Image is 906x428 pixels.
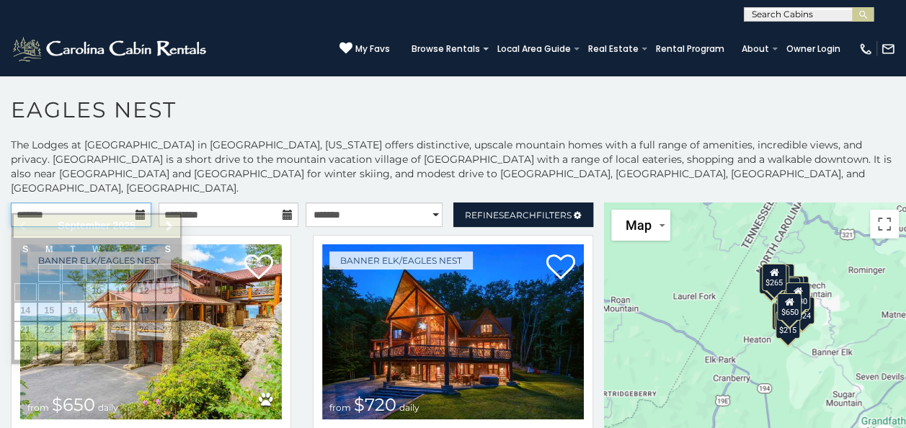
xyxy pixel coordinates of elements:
[141,244,147,254] span: Friday
[611,210,670,241] button: Change map style
[38,342,61,360] a: 29
[14,322,37,340] a: 21
[581,39,646,59] a: Real Estate
[244,253,273,283] a: Add to favorites
[58,220,110,231] span: September
[626,218,652,233] span: Map
[156,283,179,301] a: 13
[322,244,584,419] a: Copperleaf at Eagles Nest from $720 daily
[354,394,396,415] span: $720
[156,322,179,340] a: 27
[775,311,799,339] div: $215
[329,251,473,269] a: Banner Elk/Eagles Nest
[14,303,37,321] a: 14
[86,283,108,301] a: 10
[765,265,789,293] div: $305
[499,210,536,220] span: Search
[734,39,776,59] a: About
[465,210,572,220] span: Refine Filters
[38,322,61,340] a: 22
[62,342,84,360] a: 30
[133,303,155,321] a: 19
[399,402,419,413] span: daily
[773,302,798,329] div: $230
[133,322,155,340] a: 26
[546,253,575,283] a: Add to favorites
[339,42,390,56] a: My Favs
[164,220,175,232] span: Next
[772,303,796,330] div: $305
[109,303,131,321] a: 18
[355,43,390,55] span: My Favs
[329,402,351,413] span: from
[790,297,814,324] div: $424
[14,342,37,360] a: 28
[779,276,804,303] div: $315
[86,303,108,321] a: 17
[22,244,28,254] span: Sunday
[70,244,76,254] span: Tuesday
[490,39,578,59] a: Local Area Guide
[62,322,84,340] a: 23
[38,303,61,321] a: 15
[45,244,53,254] span: Monday
[322,244,584,419] img: Copperleaf at Eagles Nest
[113,220,136,231] span: 2025
[777,293,801,321] div: $650
[160,217,178,235] a: Next
[870,210,899,238] button: Toggle fullscreen view
[133,283,155,301] a: 12
[62,303,84,321] a: 16
[786,282,810,310] div: $230
[156,303,179,321] a: 20
[92,244,101,254] span: Wednesday
[759,267,783,294] div: $285
[27,402,49,413] span: from
[779,39,848,59] a: Owner Login
[52,394,95,415] span: $650
[11,35,210,63] img: White-1-2.png
[453,202,594,227] a: RefineSearchFilters
[109,283,131,301] a: 11
[98,402,118,413] span: daily
[109,322,131,340] a: 25
[649,39,732,59] a: Rental Program
[404,39,487,59] a: Browse Rentals
[881,42,895,56] img: mail-regular-white.png
[762,264,786,291] div: $265
[165,244,171,254] span: Saturday
[858,42,873,56] img: phone-regular-white.png
[117,244,123,254] span: Thursday
[86,322,108,340] a: 24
